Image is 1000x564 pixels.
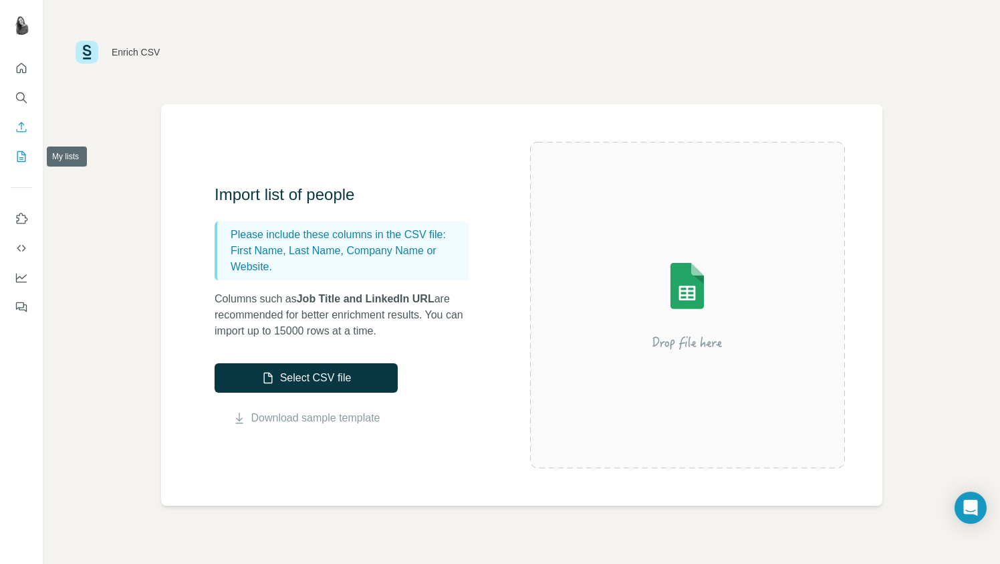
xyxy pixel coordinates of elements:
button: Feedback [11,295,32,319]
p: First Name, Last Name, Company Name or Website. [231,243,463,275]
div: Enrich CSV [112,45,160,59]
button: Select CSV file [215,363,398,393]
button: Use Surfe on LinkedIn [11,207,32,231]
p: Please include these columns in the CSV file: [231,227,463,243]
a: Download sample template [251,410,380,426]
img: Surfe Logo [76,41,98,64]
button: My lists [11,145,32,169]
button: Use Surfe API [11,236,32,260]
h3: Import list of people [215,184,482,205]
button: Dashboard [11,266,32,290]
button: Quick start [11,56,32,80]
button: Download sample template [215,410,398,426]
button: Enrich CSV [11,115,32,139]
img: Surfe Illustration - Drop file here or select below [567,225,807,385]
span: Job Title and LinkedIn URL [297,293,434,304]
p: Columns such as are recommended for better enrichment results. You can import up to 15000 rows at... [215,291,482,339]
button: Search [11,86,32,110]
img: Avatar [11,13,32,35]
div: Open Intercom Messenger [955,492,987,524]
